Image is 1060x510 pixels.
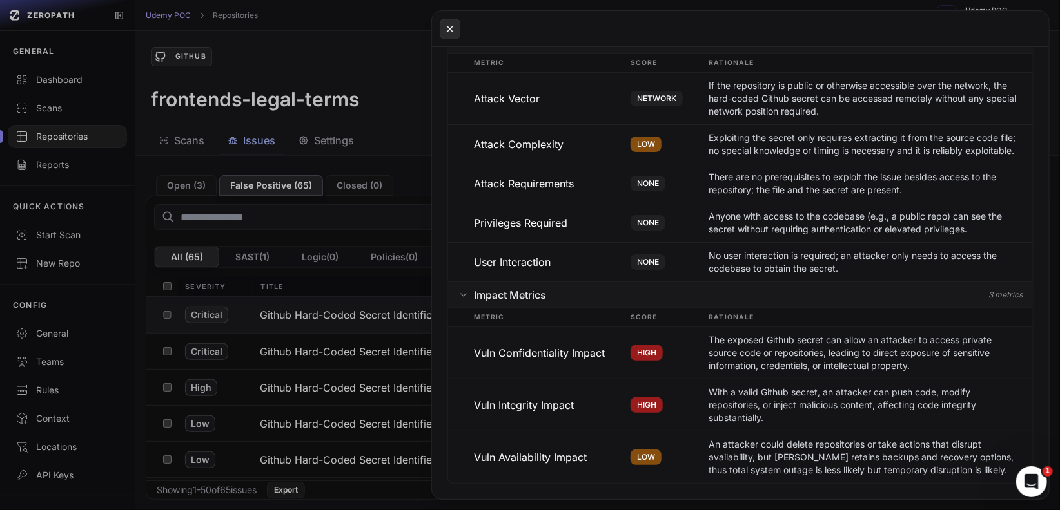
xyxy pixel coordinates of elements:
div: User Interaction [474,249,631,275]
span: Impact Metrics [474,287,546,303]
iframe: Intercom live chat [1016,466,1047,497]
div: Attack Requirements [474,171,631,196]
div: Vuln Integrity Impact [474,386,631,424]
span: HIGH [631,397,663,413]
p: With a valid Github secret, an attacker can push code, modify repositories, or inject malicious c... [709,386,1023,424]
span: 1 [1043,466,1053,477]
p: An attacker could delete repositories or take actions that disrupt availability, but [PERSON_NAME... [709,438,1023,477]
span: Metric [474,310,631,325]
p: There are no prerequisites to exploit the issue besides access to the repository; the file and th... [709,171,1023,196]
span: Rationale [709,310,1023,325]
span: NONE [631,254,665,270]
span: Score [631,310,709,325]
span: HIGH [631,345,663,361]
span: LOW [631,449,662,465]
p: No user interaction is required; an attacker only needs to access the codebase to obtain the secret. [709,249,1023,275]
p: Anyone with access to the codebase (e.g., a public repo) can see the secret without requiring aut... [709,210,1023,236]
div: Vuln Confidentiality Impact [474,334,631,372]
p: Exploiting the secret only requires extracting it from the source code file; no special knowledge... [709,131,1023,157]
div: Attack Complexity [474,131,631,157]
span: NONE [631,176,665,191]
span: 3 metrics [988,290,1023,300]
p: The exposed Github secret can allow an attacker to access private source code or repositories, le... [709,334,1023,372]
button: Impact Metrics 3 metrics [448,282,1033,308]
div: Privileges Required [474,210,631,236]
span: NONE [631,215,665,231]
div: Vuln Availability Impact [474,438,631,477]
